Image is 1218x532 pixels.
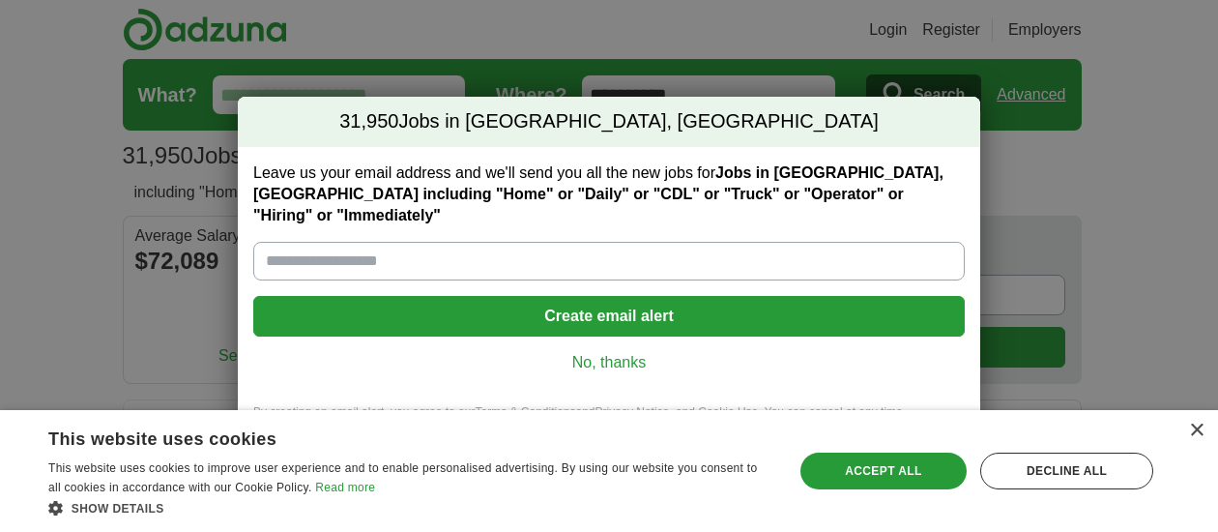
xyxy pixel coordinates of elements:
div: Accept all [800,453,968,489]
div: By creating an email alert, you agree to our and , and Cookie Use. You can cancel at any time. [238,404,980,436]
button: Create email alert [253,296,965,337]
div: This website uses cookies [48,422,723,451]
strong: Jobs in [GEOGRAPHIC_DATA], [GEOGRAPHIC_DATA] including "Home" or "Daily" or "CDL" or "Truck" or "... [253,164,943,223]
a: No, thanks [269,352,949,373]
div: Show details [48,498,771,517]
a: Privacy Notice [595,405,670,419]
a: Terms & Conditions [475,405,575,419]
span: 31,950 [339,108,398,135]
h2: Jobs in [GEOGRAPHIC_DATA], [GEOGRAPHIC_DATA] [238,97,980,147]
a: Read more, opens a new window [315,481,375,494]
span: Show details [72,502,164,516]
div: Close [1189,424,1203,438]
div: Decline all [980,453,1153,489]
span: This website uses cookies to improve user experience and to enable personalised advertising. By u... [48,461,757,494]
label: Leave us your email address and we'll send you all the new jobs for [253,163,965,226]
